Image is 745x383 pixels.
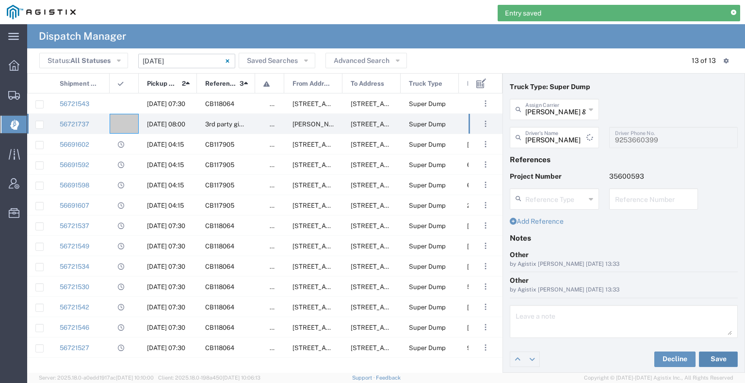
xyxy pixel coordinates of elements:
[292,74,332,94] span: From Address
[485,220,486,231] span: . . .
[510,82,738,92] p: Truck Type: Super Dump
[147,344,185,352] span: 09/05/2025, 07:30
[270,161,284,169] span: false
[223,375,260,381] span: [DATE] 10:06:13
[70,57,111,64] span: All Statuses
[205,161,234,169] span: CB117905
[409,100,446,107] span: Super Dump
[409,344,446,352] span: Super Dump
[485,138,486,150] span: . . .
[292,304,389,311] span: 792 BA-220, Walnut Grove, California, United States
[409,121,446,128] span: Super Dump
[205,283,234,291] span: CB118064
[510,217,564,225] a: Add Reference
[270,182,284,189] span: false
[409,304,446,311] span: Super Dump
[351,243,447,250] span: 6426 Hay Rd, Vacaville, California, 95687, United States
[292,222,389,230] span: 792 BA-220, Walnut Grove, California, United States
[485,240,486,252] span: . . .
[270,202,284,209] span: false
[60,100,89,107] a: 56721543
[485,179,486,191] span: . . .
[351,141,447,148] span: 10936 Iron Mountain Rd, Redding, California, United States
[60,283,89,291] a: 56721530
[292,141,441,148] span: 6501 Florin Perkins Rd, Sacramento, California, United States
[351,121,447,128] span: 22715 Canyon Way, Colfax, California, 95713, United States
[292,283,389,291] span: 792 BA-220, Walnut Grove, California, United States
[467,182,503,189] span: 6505371145
[510,260,738,269] div: by Agistix [PERSON_NAME] [DATE] 13:33
[510,155,738,164] h4: References
[409,182,446,189] span: Super Dump
[351,344,447,352] span: 6426 Hay Rd, Vacaville, California, 95687, United States
[485,98,486,109] span: . . .
[485,159,486,170] span: . . .
[351,100,447,107] span: 6426 Hay Rd, Vacaville, California, 95687, United States
[292,182,441,189] span: 6501 Florin Perkins Rd, Sacramento, California, United States
[479,117,492,131] button: ...
[351,202,447,209] span: 10936 Iron Mountain Rd, Redding, California, United States
[205,304,234,311] span: CB118064
[409,74,442,94] span: Truck Type
[147,182,184,189] span: 09/05/2025, 04:15
[479,300,492,314] button: ...
[351,161,447,169] span: 10936 Iron Mountain Rd, Redding, California, United States
[467,304,524,311] span: 530-957-0821
[147,304,185,311] span: 09/05/2025, 07:30
[467,243,524,250] span: 510-335-9875
[409,263,446,270] span: Super Dump
[205,344,234,352] span: CB118064
[60,74,99,94] span: Shipment No.
[479,199,492,212] button: ...
[60,121,89,128] a: 56721737
[292,263,389,270] span: 792 BA-220, Walnut Grove, California, United States
[205,243,234,250] span: CB118064
[60,182,89,189] a: 56691598
[609,171,698,182] p: 35600593
[147,283,185,291] span: 09/05/2025, 07:30
[205,222,234,230] span: CB118064
[351,283,447,291] span: 6426 Hay Rd, Vacaville, California, 95687, United States
[351,222,447,230] span: 6426 Hay Rd, Vacaville, California, 95687, United States
[510,233,738,242] h4: Notes
[205,324,234,331] span: CB118064
[292,243,389,250] span: 792 BA-220, Walnut Grove, California, United States
[292,344,389,352] span: 792 BA-220, Walnut Grove, California, United States
[270,344,284,352] span: false
[147,121,185,128] span: 09/05/2025, 08:00
[654,352,696,367] button: Decline
[270,141,284,148] span: false
[351,74,384,94] span: To Address
[409,324,446,331] span: Super Dump
[270,121,284,128] span: false
[60,324,89,331] a: 56721546
[467,141,524,148] span: 650-384-1848
[7,5,76,19] img: logo
[479,321,492,334] button: ...
[147,263,185,270] span: 09/05/2025, 07:30
[467,283,506,291] span: 5308707576
[699,352,738,367] button: Save
[205,202,234,209] span: CB117905
[467,161,506,169] span: 6504689024
[479,138,492,151] button: ...
[479,158,492,171] button: ...
[467,74,506,94] span: Driver Phone No.
[525,352,539,367] a: Edit next row
[147,74,178,94] span: Pickup Date and Time
[409,222,446,230] span: Super Dump
[485,301,486,313] span: . . .
[467,202,504,209] span: 2096295517
[467,263,524,270] span: 916-346-6068
[205,121,261,128] span: 3rd party giveaway
[60,161,89,169] a: 56691592
[270,263,284,270] span: false
[467,324,524,331] span: 916-256-6234
[205,141,234,148] span: CB117905
[147,100,185,107] span: 09/05/2025, 07:30
[467,222,524,230] span: 916-604-1955
[60,202,89,209] a: 56691607
[147,141,184,148] span: 09/05/2025, 04:15
[351,263,447,270] span: 6426 Hay Rd, Vacaville, California, 95687, United States
[351,304,447,311] span: 6426 Hay Rd, Vacaville, California, 95687, United States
